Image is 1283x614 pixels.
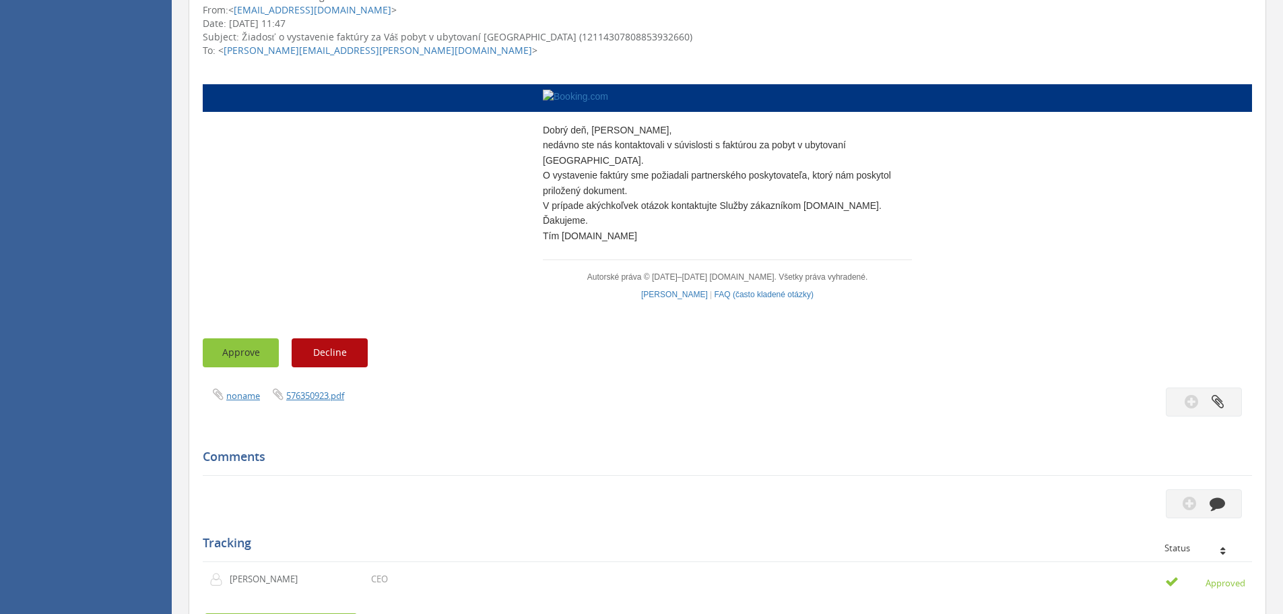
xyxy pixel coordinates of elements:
a: FAQ (často kladené otázky) [715,290,814,299]
button: Approve [203,338,279,367]
small: Approved [1165,575,1245,590]
p: [PERSON_NAME] [230,573,307,586]
a: 576350923.pdf [286,390,344,402]
img: Booking.com [543,90,644,106]
a: [PERSON_NAME][EMAIL_ADDRESS][PERSON_NAME][DOMAIN_NAME] [224,44,532,57]
a: [PERSON_NAME] [641,290,708,299]
div: Dobrý deň, [PERSON_NAME], nedávno ste nás kontaktovali v súvislosti s faktúrou za pobyt v ubytova... [532,123,923,254]
a: [EMAIL_ADDRESS][DOMAIN_NAME] [234,3,391,16]
span: | [710,290,712,299]
p: CEO [371,573,388,586]
button: Decline [292,338,368,367]
a: noname [226,390,260,402]
h5: Comments [203,450,1242,464]
span: < > [228,3,397,16]
h5: Tracking [203,536,1242,550]
div: Status [1164,543,1242,553]
p: Autorské práva © [DATE]–[DATE] [DOMAIN_NAME]. Všetky práva vyhradené. [543,271,912,283]
img: user-icon.png [209,573,230,586]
